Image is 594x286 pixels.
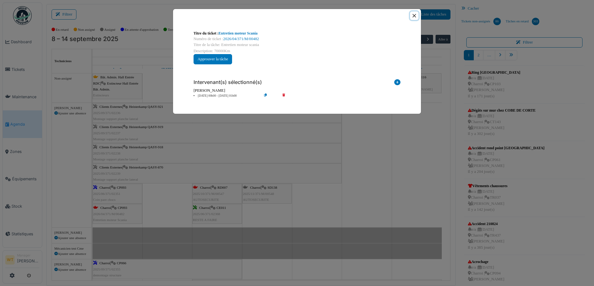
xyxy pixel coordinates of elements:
[190,94,262,98] li: [DATE] 00h00 - [DATE] 01h00
[194,54,232,64] button: Approuver la tâche
[194,42,400,48] div: Titre de la tâche: Entretien moteur scania
[194,30,400,36] div: Titre du ticket :
[194,88,400,94] div: [PERSON_NAME]
[194,36,400,42] div: Numéro de ticket :
[194,48,400,54] div: Description: 70000Km
[219,31,258,35] a: Entretien moteur Scania
[394,79,400,88] i: Ajouter
[410,12,418,20] button: Close
[194,79,262,85] h6: Intervenant(s) sélectionné(s)
[223,37,259,41] a: 2026/04/371/M/00482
